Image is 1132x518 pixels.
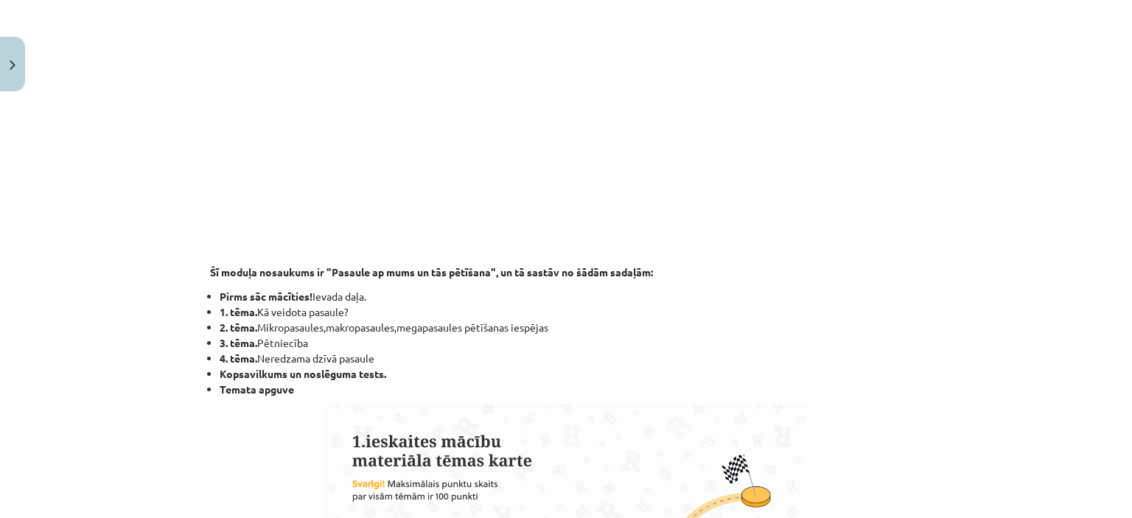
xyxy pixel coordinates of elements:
li: Neredzama dzīvā pasaule [220,351,922,366]
strong: Pirms sāc mācīties! [220,290,312,303]
li: Ievada daļa. [220,289,922,304]
strong: 1. tēma. [220,305,257,318]
strong: Kopsavilkums un noslēguma tests. [220,367,386,380]
li: Pētniecība [220,335,922,351]
strong: 3. tēma. [220,336,257,349]
strong: 4. tēma. [220,351,257,365]
li: Kā veidota pasaule? [220,304,922,320]
strong: Temata apguve [220,382,294,396]
b: Šī moduļa nosaukums ir " [210,265,332,279]
li: Mikropasaules,makropasaules,megapasaules pētīšanas iespējas [220,320,922,335]
b: Pasaule ap mums un tās pētīšana", un tā sastāv no šādām sadaļām: [332,265,653,279]
strong: 2. tēma. [220,321,257,334]
img: icon-close-lesson-0947bae3869378f0d4975bcd49f059093ad1ed9edebbc8119c70593378902aed.svg [10,60,15,70]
